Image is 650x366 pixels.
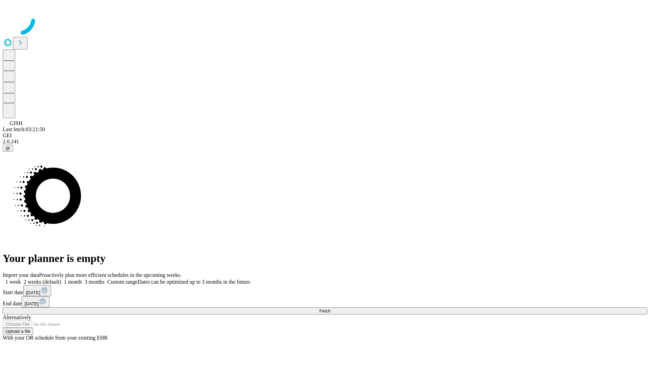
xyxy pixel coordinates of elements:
[319,308,330,313] span: Fetch
[3,126,45,132] span: Last fetch: 03:21:50
[3,272,39,278] span: Import your data
[3,133,647,139] div: GEI
[3,307,647,314] button: Fetch
[3,285,647,296] div: Start date
[39,272,181,278] span: Proactively plan more efficient schedules in the upcoming weeks.
[64,279,82,285] span: 1 month
[3,252,647,265] h1: Your planner is empty
[3,314,31,320] span: Alternatively
[3,328,33,335] button: Upload a file
[9,120,22,126] span: GJSH
[24,301,39,306] span: [DATE]
[3,296,647,307] div: End date
[5,146,10,151] span: @
[85,279,105,285] span: 3 months
[137,279,251,285] span: Dates can be optimized up to 3 months in the future.
[22,296,49,307] button: [DATE]
[5,279,21,285] span: 1 week
[24,279,61,285] span: 2 weeks (default)
[26,290,40,295] span: [DATE]
[23,285,51,296] button: [DATE]
[3,145,13,152] button: @
[107,279,137,285] span: Custom range
[3,139,647,145] div: 2.0.241
[3,335,108,341] span: With your OR schedule from your existing EHR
